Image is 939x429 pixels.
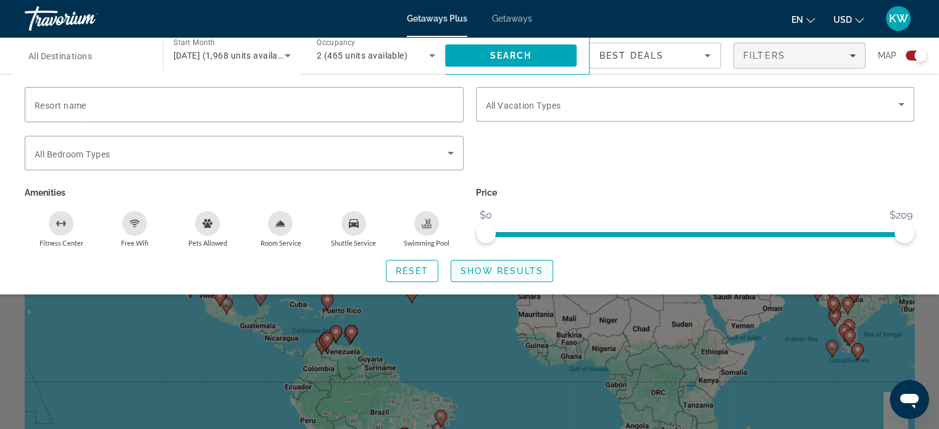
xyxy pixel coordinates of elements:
span: Pets Allowed [188,239,227,247]
span: KW [889,12,908,25]
span: Free Wifi [121,239,148,247]
button: Fitness Center [25,210,98,248]
span: Map [878,47,896,64]
span: Show Results [461,266,543,276]
p: Price [476,184,915,201]
span: en [791,15,803,25]
button: Shuttle Service [317,210,390,248]
span: All Vacation Types [486,101,561,110]
span: USD [833,15,852,25]
span: [DATE] (1,968 units available) [173,51,293,60]
button: Filters [733,43,866,69]
span: Reset [396,266,429,276]
span: $0 [478,206,494,225]
a: Getaways [492,14,532,23]
button: Change language [791,10,815,28]
span: Best Deals [599,51,664,60]
p: Amenities [25,184,464,201]
ngx-slider: ngx-slider [476,232,915,235]
button: Reset [386,260,439,282]
button: Pets Allowed [171,210,244,248]
span: All Bedroom Types [35,149,110,159]
button: Change currency [833,10,864,28]
mat-select: Sort by [599,48,711,63]
span: Filters [743,51,785,60]
span: ngx-slider-max [895,223,914,243]
iframe: Button to launch messaging window [890,380,929,419]
span: Search [490,51,532,60]
button: Room Service [244,210,317,248]
span: Resort name [35,101,86,110]
button: Search [445,44,577,67]
span: ngx-slider [476,223,496,243]
button: Show Results [451,260,553,282]
span: Start Month [173,38,215,47]
a: Travorium [25,2,148,35]
span: $209 [888,206,914,225]
span: 2 (465 units available) [317,51,407,60]
button: Swimming Pool [390,210,463,248]
span: Occupancy [317,38,356,47]
span: Room Service [260,239,301,247]
span: All Destinations [28,51,92,61]
button: Free Wifi [98,210,170,248]
span: Shuttle Service [331,239,376,247]
span: Fitness Center [40,239,83,247]
button: User Menu [882,6,914,31]
input: Select destination [28,49,147,64]
span: Swimming Pool [404,239,449,247]
a: Getaways Plus [407,14,467,23]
